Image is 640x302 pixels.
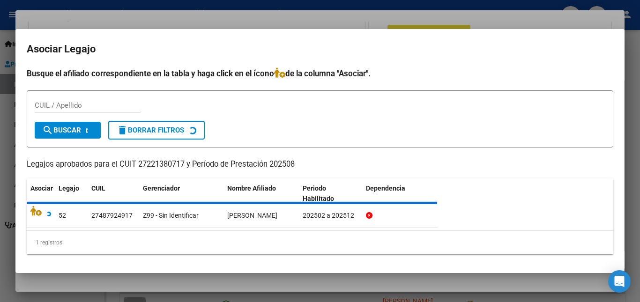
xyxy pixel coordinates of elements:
h4: Busque el afiliado correspondiente en la tabla y haga click en el ícono de la columna "Asociar". [27,67,613,80]
div: 202502 a 202512 [303,210,358,221]
span: Periodo Habilitado [303,184,334,203]
div: 1 registros [27,231,613,254]
span: Borrar Filtros [117,126,184,134]
div: 27487924917 [91,210,133,221]
button: Buscar [35,122,101,139]
datatable-header-cell: Nombre Afiliado [223,178,299,209]
span: Legajo [59,184,79,192]
h2: Asociar Legajo [27,40,613,58]
span: Nombre Afiliado [227,184,276,192]
span: Asociar [30,184,53,192]
mat-icon: delete [117,125,128,136]
datatable-header-cell: Asociar [27,178,55,209]
datatable-header-cell: Gerenciador [139,178,223,209]
datatable-header-cell: Periodo Habilitado [299,178,362,209]
span: CUIL [91,184,105,192]
datatable-header-cell: Legajo [55,178,88,209]
span: Z99 - Sin Identificar [143,212,199,219]
span: Buscar [42,126,81,134]
datatable-header-cell: CUIL [88,178,139,209]
span: Gerenciador [143,184,180,192]
span: MOYANO FELICITAS JAZMIN [227,212,277,219]
datatable-header-cell: Dependencia [362,178,438,209]
button: Borrar Filtros [108,121,205,140]
mat-icon: search [42,125,53,136]
span: 52 [59,212,66,219]
p: Legajos aprobados para el CUIT 27221380717 y Período de Prestación 202508 [27,159,613,170]
div: Open Intercom Messenger [608,270,631,293]
span: Dependencia [366,184,405,192]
